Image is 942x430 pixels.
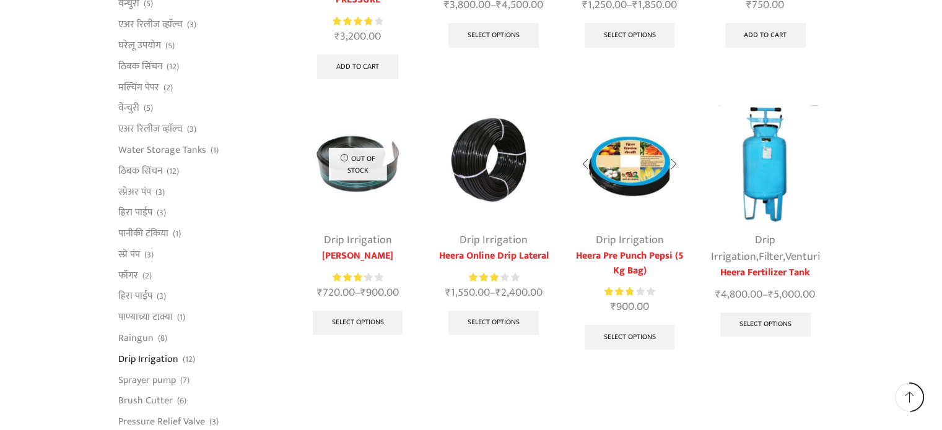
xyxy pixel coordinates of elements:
[118,77,159,98] a: मल्चिंग पेपर
[333,271,365,284] span: Rated out of 5
[333,271,383,284] div: Rated 3.25 out of 5
[495,283,543,302] bdi: 2,400.00
[571,105,688,222] img: Heera Pre Punch Pepsi
[118,119,183,140] a: एअर रिलीज व्हाॅल्व
[707,286,824,303] span: –
[177,395,186,407] span: (6)
[180,374,190,387] span: (7)
[118,181,151,202] a: स्प्रेअर पंप
[317,283,323,302] span: ₹
[299,285,416,301] span: –
[324,231,392,249] a: Drip Irrigation
[118,286,152,307] a: हिरा पाईप
[360,283,366,302] span: ₹
[167,165,179,178] span: (12)
[144,249,154,261] span: (3)
[707,105,824,222] img: Heera Fertilizer Tank
[595,231,663,249] a: Drip Irrigation
[445,283,490,302] bdi: 1,550.00
[118,223,168,244] a: पानीकी टंकिया
[460,231,528,249] a: Drip Irrigation
[725,23,806,48] a: Add to cart: “Heera Nano / Tiny”
[334,27,340,46] span: ₹
[604,285,633,298] span: Rated out of 5
[299,249,416,264] a: [PERSON_NAME]
[211,144,219,157] span: (1)
[759,247,783,266] a: Filter
[118,160,162,181] a: ठिबक सिंचन
[317,54,398,79] a: Add to cart: “HEERA PIPE MASTER HIGH PRESSURE”
[585,23,675,48] a: Select options for “Heera Inline Drip Lateral”
[118,202,152,223] a: हिरा पाईप
[118,98,139,119] a: वेन्चुरी
[435,285,552,301] span: –
[585,325,675,350] a: Select options for “Heera Pre Punch Pepsi (5 Kg Bag)”
[785,247,820,266] a: Venturi
[333,15,383,28] div: Rated 3.86 out of 5
[610,298,648,316] bdi: 900.00
[158,332,167,345] span: (8)
[445,283,451,302] span: ₹
[118,35,161,56] a: घरेलू उपयोग
[165,40,175,52] span: (5)
[768,285,815,304] bdi: 5,000.00
[118,369,176,390] a: Sprayer pump
[333,15,372,28] span: Rated out of 5
[164,82,173,94] span: (2)
[604,285,655,298] div: Rated 2.86 out of 5
[334,27,381,46] bdi: 3,200.00
[469,271,500,284] span: Rated out of 5
[177,311,185,324] span: (1)
[299,105,416,222] img: Krishi Pipe
[187,19,196,31] span: (3)
[167,61,179,73] span: (12)
[142,270,152,282] span: (2)
[707,232,824,265] div: , ,
[157,290,166,303] span: (3)
[187,123,196,135] span: (3)
[157,207,166,219] span: (3)
[711,231,776,266] a: Drip Irrigation
[173,228,181,240] span: (1)
[571,249,688,278] a: Heera Pre Punch Pepsi (5 Kg Bag)
[715,285,721,304] span: ₹
[328,147,387,180] p: Out of stock
[144,102,153,114] span: (5)
[720,312,811,337] a: Select options for “Heera Fertilizer Tank”
[183,353,195,366] span: (12)
[768,285,774,304] span: ₹
[435,249,552,264] a: Heera Online Drip Lateral
[448,23,539,48] a: Select options for “HEERA EASY TO FIT SET”
[448,311,539,335] a: Select options for “Heera Online Drip Lateral”
[209,416,219,428] span: (3)
[118,348,178,369] a: Drip Irrigation
[715,285,762,304] bdi: 4,800.00
[118,307,173,328] a: पाण्याच्या टाक्या
[610,298,616,316] span: ₹
[155,186,165,199] span: (3)
[707,265,824,280] a: Heera Fertilizer Tank
[469,271,519,284] div: Rated 3.08 out of 5
[118,244,140,265] a: स्प्रे पंप
[118,14,183,35] a: एअर रिलीज व्हाॅल्व
[118,139,206,160] a: Water Storage Tanks
[317,283,355,302] bdi: 720.00
[313,311,403,335] a: Select options for “Krishi Pipe”
[360,283,399,302] bdi: 900.00
[118,265,138,286] a: फॉगर
[118,56,162,77] a: ठिबक सिंचन
[435,105,552,222] img: Heera Online Drip Lateral
[495,283,501,302] span: ₹
[118,327,154,348] a: Raingun
[118,390,173,411] a: Brush Cutter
